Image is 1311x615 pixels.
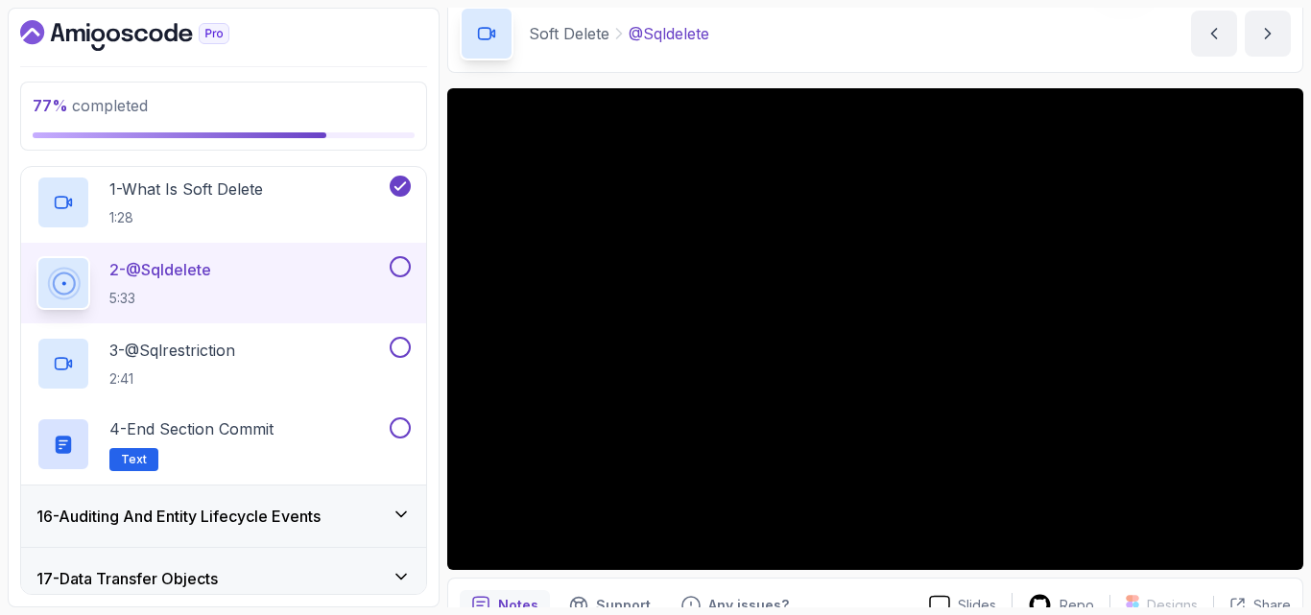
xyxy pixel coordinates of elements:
[109,177,263,201] p: 1 - What Is Soft Delete
[109,208,263,227] p: 1:28
[447,88,1303,570] iframe: 2 - @SQLDelete
[21,485,426,547] button: 16-Auditing And Entity Lifecycle Events
[33,96,148,115] span: completed
[21,548,426,609] button: 17-Data Transfer Objects
[109,417,274,440] p: 4 - End Section Commit
[20,20,274,51] a: Dashboard
[36,176,411,229] button: 1-What Is Soft Delete1:28
[498,596,538,615] p: Notes
[1191,11,1237,57] button: previous content
[109,258,211,281] p: 2 - @Sqldelete
[958,596,996,615] p: Slides
[1060,596,1094,615] p: Repo
[36,337,411,390] button: 3-@Sqlrestriction2:41
[36,417,411,471] button: 4-End Section CommitText
[109,339,235,362] p: 3 - @Sqlrestriction
[914,595,1012,615] a: Slides
[1245,11,1291,57] button: next content
[33,96,68,115] span: 77 %
[629,22,709,45] p: @Sqldelete
[708,596,789,615] p: Any issues?
[109,369,235,389] p: 2:41
[596,596,651,615] p: Support
[529,22,609,45] p: Soft Delete
[121,452,147,467] span: Text
[1253,596,1291,615] p: Share
[36,256,411,310] button: 2-@Sqldelete5:33
[36,505,321,528] h3: 16 - Auditing And Entity Lifecycle Events
[36,567,218,590] h3: 17 - Data Transfer Objects
[109,289,211,308] p: 5:33
[1147,596,1198,615] p: Designs
[1213,596,1291,615] button: Share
